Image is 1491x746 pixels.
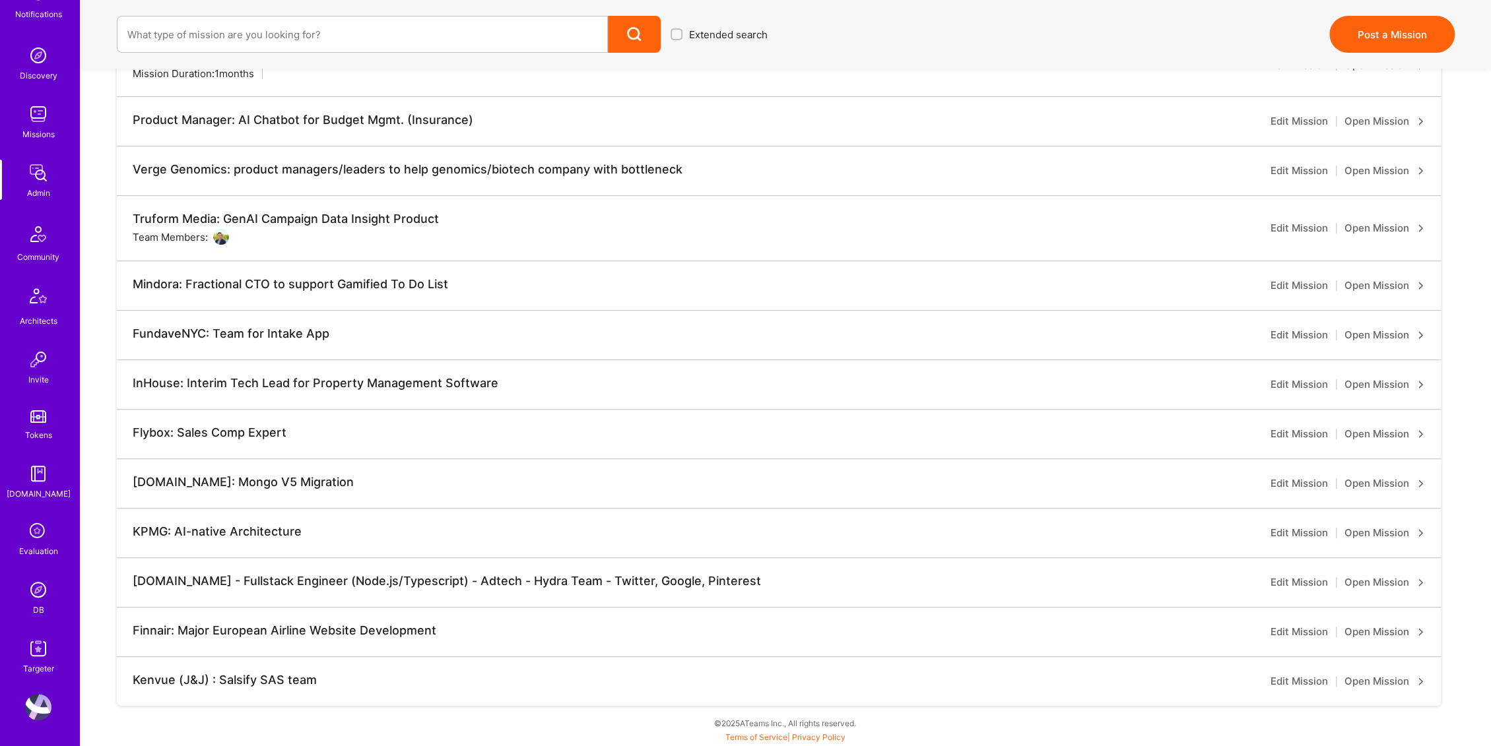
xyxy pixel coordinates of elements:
[25,160,51,186] img: admin teamwork
[1271,377,1328,392] a: Edit Mission
[1417,628,1425,636] i: icon ArrowRight
[1344,278,1425,294] a: Open Mission
[725,732,787,742] a: Terms of Service
[1271,476,1328,491] a: Edit Mission
[1417,677,1425,685] i: icon ArrowRight
[25,428,52,442] div: Tokens
[1271,673,1328,689] a: Edit Mission
[25,346,51,373] img: Invite
[25,101,51,127] img: teamwork
[1329,16,1455,53] button: Post a Mission
[25,635,51,662] img: Skill Targeter
[23,662,54,675] div: Targeter
[25,42,51,69] img: discovery
[1271,575,1328,590] a: Edit Mission
[17,250,59,264] div: Community
[20,69,57,82] div: Discovery
[1417,331,1425,339] i: icon ArrowRight
[22,282,54,314] img: Architects
[1271,113,1328,129] a: Edit Mission
[79,706,1491,739] div: © 2025 ATeams Inc., All rights reserved.
[33,603,44,617] div: DB
[27,186,50,200] div: Admin
[26,519,51,544] i: icon SelectionTeam
[15,7,62,21] div: Notifications
[1271,426,1328,442] a: Edit Mission
[1344,163,1425,179] a: Open Mission
[1271,624,1328,640] a: Edit Mission
[1344,426,1425,442] a: Open Mission
[133,229,229,245] div: Team Members:
[133,277,448,292] div: Mindora: Fractional CTO to support Gamified To Do List
[1271,278,1328,294] a: Edit Mission
[1271,525,1328,541] a: Edit Mission
[1344,624,1425,640] a: Open Mission
[133,425,286,440] div: Flybox: Sales Comp Expert
[133,524,302,539] div: KPMG: AI-native Architecture
[30,410,46,423] img: tokens
[1417,381,1425,389] i: icon ArrowRight
[28,373,49,387] div: Invite
[133,162,682,177] div: Verge Genomics: product managers/leaders to help genomics/biotech company with bottleneck
[1417,117,1425,125] i: icon ArrowRight
[213,229,229,245] img: User Avatar
[1344,327,1425,343] a: Open Mission
[1344,113,1425,129] a: Open Mission
[1344,220,1425,236] a: Open Mission
[133,475,354,489] div: [DOMAIN_NAME]: Mongo V5 Migration
[20,314,57,328] div: Architects
[1344,575,1425,590] a: Open Mission
[22,694,55,720] a: User Avatar
[25,694,51,720] img: User Avatar
[22,127,55,141] div: Missions
[133,623,436,638] div: Finnair: Major European Airline Website Development
[627,27,642,42] i: icon Search
[792,732,845,742] a: Privacy Policy
[1417,529,1425,537] i: icon ArrowRight
[1271,163,1328,179] a: Edit Mission
[1417,224,1425,232] i: icon ArrowRight
[1417,578,1425,586] i: icon ArrowRight
[1417,480,1425,487] i: icon ArrowRight
[25,460,51,487] img: guide book
[133,673,317,687] div: Kenvue (J&J) : Salsify SAS team
[1271,220,1328,236] a: Edit Mission
[1417,282,1425,290] i: icon ArrowRight
[1417,430,1425,438] i: icon ArrowRight
[1344,377,1425,392] a: Open Mission
[1271,327,1328,343] a: Edit Mission
[1344,525,1425,541] a: Open Mission
[133,376,498,390] div: InHouse: Interim Tech Lead for Property Management Software
[133,326,329,341] div: FundaveNYC: Team for Intake App
[1344,673,1425,689] a: Open Mission
[133,113,473,127] div: Product Manager: AI Chatbot for Budget Mgmt. (Insurance)
[22,218,54,250] img: Community
[725,732,845,742] span: |
[133,574,761,588] div: [DOMAIN_NAME] - Fullstack Engineer (Node.js/Typescript) - Adtech - Hydra Team - Twitter, Google, ...
[25,576,51,603] img: Admin Search
[127,18,597,51] input: What type of mission are you looking for?
[133,212,439,226] div: Truform Media: GenAI Campaign Data Insight Product
[19,544,58,558] div: Evaluation
[7,487,71,501] div: [DOMAIN_NAME]
[689,28,768,42] span: Extended search
[1417,167,1425,175] i: icon ArrowRight
[133,67,254,80] div: Mission Duration: 1 months
[1344,476,1425,491] a: Open Mission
